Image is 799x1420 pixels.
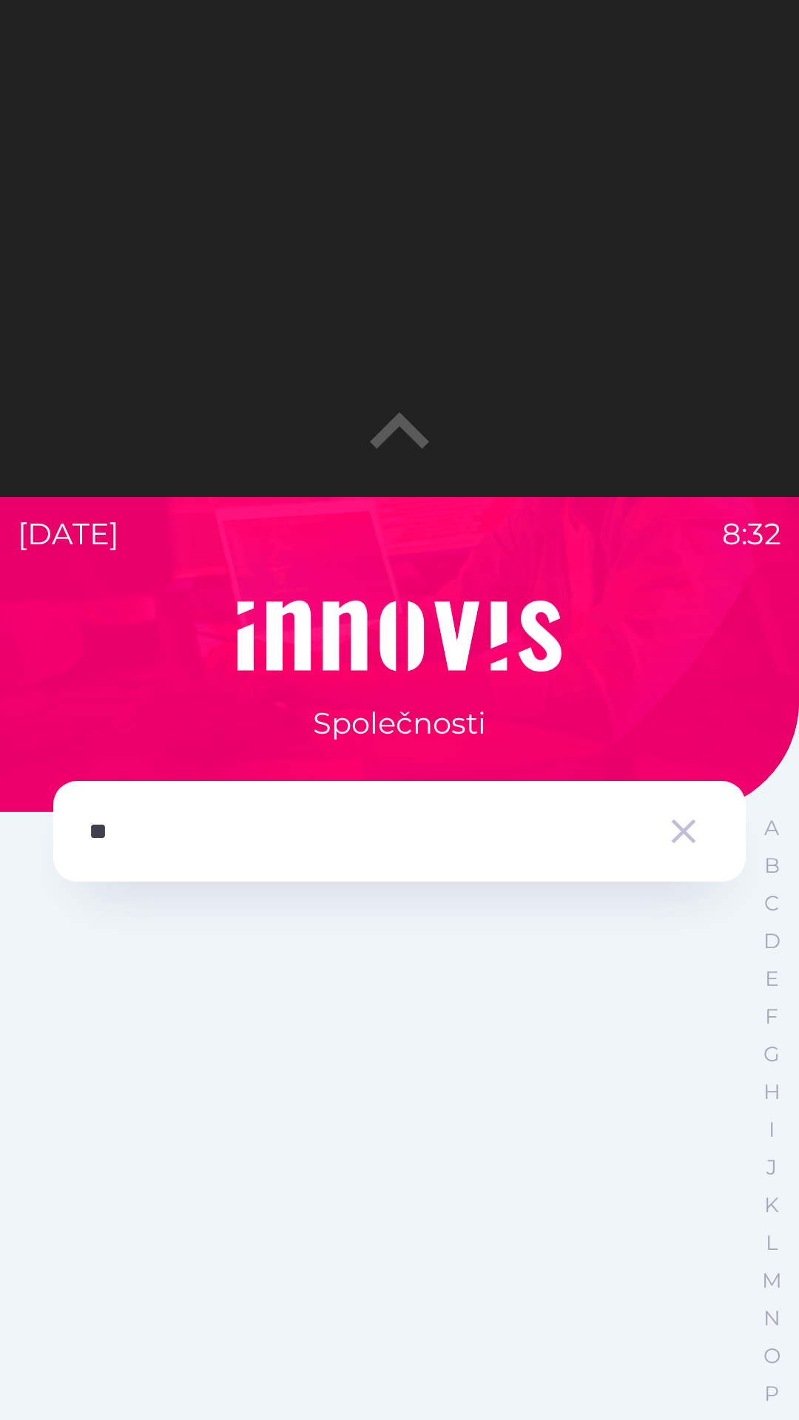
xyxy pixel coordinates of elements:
button: M [753,1262,790,1299]
button: F [753,998,790,1035]
button: I [753,1111,790,1149]
p: D [763,928,781,954]
button: L [753,1224,790,1262]
button: P [753,1375,790,1413]
img: Logo [53,601,746,672]
p: K [764,1192,779,1218]
button: D [753,922,790,960]
button: B [753,847,790,885]
p: B [764,853,780,879]
button: A [753,809,790,847]
button: O [753,1337,790,1375]
button: E [753,960,790,998]
p: I [769,1117,775,1143]
p: F [765,1004,778,1029]
p: [DATE] [18,512,119,556]
button: N [753,1299,790,1337]
button: K [753,1186,790,1224]
button: G [753,1035,790,1073]
p: C [764,890,779,916]
p: M [762,1268,782,1294]
p: 8:32 [722,512,781,556]
p: A [764,815,779,841]
button: J [753,1149,790,1186]
p: L [766,1230,778,1256]
p: E [765,966,779,992]
p: P [764,1381,779,1407]
button: C [753,885,790,922]
p: O [763,1343,781,1369]
p: G [763,1041,780,1067]
p: N [763,1305,781,1331]
p: H [763,1079,781,1105]
button: H [753,1073,790,1111]
p: Společnosti [313,701,486,745]
p: J [766,1154,777,1180]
